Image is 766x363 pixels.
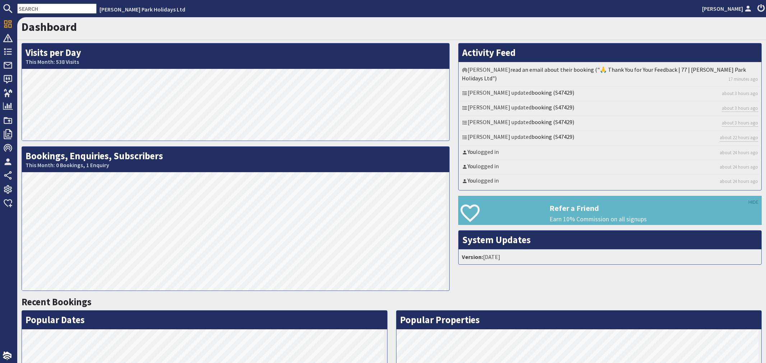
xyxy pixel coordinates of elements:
[531,89,574,96] a: booking (S47429)
[531,133,574,140] a: booking (S47429)
[396,311,762,329] h2: Popular Properties
[468,148,476,155] a: You
[22,311,387,329] h2: Popular Dates
[462,47,516,58] a: Activity Feed
[748,198,758,206] a: HIDE
[720,178,758,185] a: about 24 hours ago
[460,87,760,101] li: [PERSON_NAME] updated
[722,119,758,127] a: about 3 hours ago
[22,296,92,308] a: Recent Bookings
[22,20,77,34] a: Dashboard
[460,175,760,188] li: logged in
[728,76,758,82] a: 17 minutes ago
[458,196,762,225] a: Refer a Friend Earn 10% Commission on all signups
[3,352,11,360] img: staytech_i_w-64f4e8e9ee0a9c174fd5317b4b171b261742d2d393467e5bdba4413f4f884c10.svg
[468,177,476,184] a: You
[460,160,760,175] li: logged in
[460,131,760,146] li: [PERSON_NAME] updated
[549,203,761,213] h3: Refer a Friend
[468,162,476,170] a: You
[462,253,483,260] strong: Version:
[720,134,758,141] a: about 22 hours ago
[99,6,185,13] a: [PERSON_NAME] Park Holidays Ltd
[722,105,758,112] a: about 3 hours ago
[25,162,446,169] small: This Month: 0 Bookings, 1 Enquiry
[722,90,758,97] a: about 3 hours ago
[460,116,760,131] li: [PERSON_NAME] updated
[460,64,760,87] li: [PERSON_NAME]
[462,66,746,82] a: read an email about their booking ("🙏 Thank You for Your Feedback | 77 | [PERSON_NAME] Park Holid...
[22,147,449,172] h2: Bookings, Enquiries, Subscribers
[720,164,758,170] a: about 24 hours ago
[25,58,446,65] small: This Month: 538 Visits
[460,146,760,160] li: logged in
[460,251,760,263] li: [DATE]
[531,118,574,126] a: booking (S47429)
[460,102,760,116] li: [PERSON_NAME] updated
[17,4,97,14] input: SEARCH
[549,214,761,224] p: Earn 10% Commission on all signups
[22,43,449,69] h2: Visits per Day
[720,149,758,156] a: about 24 hours ago
[462,234,531,246] a: System Updates
[702,4,753,13] a: [PERSON_NAME]
[531,104,574,111] a: booking (S47429)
